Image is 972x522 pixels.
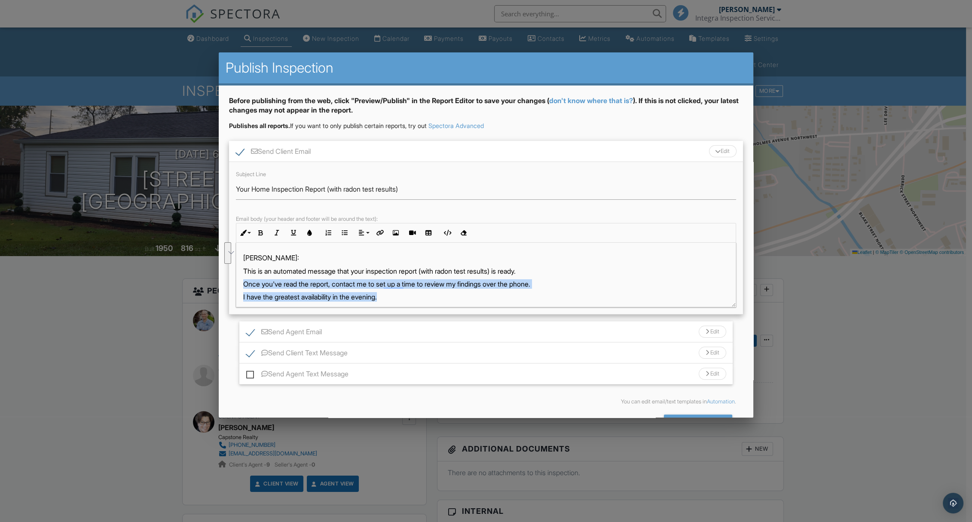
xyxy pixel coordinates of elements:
[236,225,253,241] button: Inline Style
[428,122,484,129] a: Spectora Advanced
[243,292,729,302] p: I have the greatest availability in the evening.
[699,347,726,359] div: Edit
[236,147,311,158] label: Send Client Email
[229,122,290,129] strong: Publishes all reports.
[707,398,735,405] a: Automation
[549,96,633,105] a: don't know where that is?
[246,370,348,381] label: Send Agent Text Message
[614,415,664,430] div: Close
[246,328,322,339] label: Send Agent Email
[253,225,269,241] button: Bold (Ctrl+B)
[664,415,733,430] div: Send All
[943,493,963,513] div: Open Intercom Messenger
[243,266,729,276] p: This is an automated message that your inspection report (with radon test results) is ready.
[236,171,266,177] label: Subject Line
[226,59,746,76] h2: Publish Inspection
[236,398,736,405] div: You can edit email/text templates in .
[243,253,729,263] p: [PERSON_NAME]:
[229,96,743,122] div: Before publishing from the web, click "Preview/Publish" in the Report Editor to save your changes...
[439,225,455,241] button: Code View
[371,225,388,241] button: Insert Link (Ctrl+K)
[236,216,378,222] label: Email body (your header and footer will be around the text):
[243,279,729,289] p: Once you've read the report, contact me to set up a time to review my findings over the phone.
[699,368,726,380] div: Edit
[709,145,737,157] div: Edit
[229,122,427,129] span: If you want to only publish certain reports, try out
[699,326,726,338] div: Edit
[246,349,348,360] label: Send Client Text Message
